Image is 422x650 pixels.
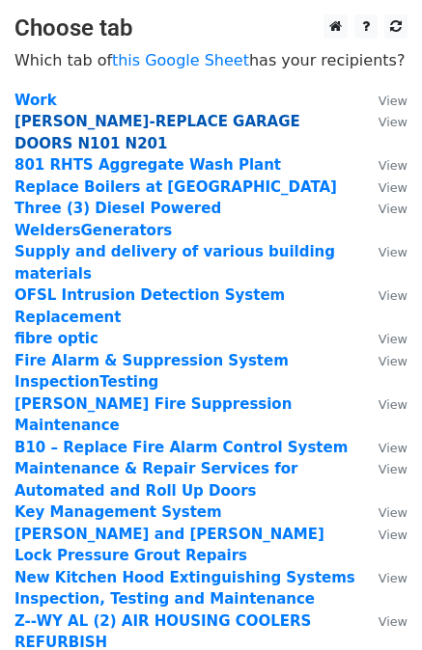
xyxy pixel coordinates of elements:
[359,156,408,174] a: View
[14,352,289,392] a: Fire Alarm & Suppression System InspectionTesting
[14,395,292,435] a: [PERSON_NAME] Fire Suppression Maintenance
[14,92,57,109] a: Work
[14,503,222,521] a: Key Management System
[379,180,408,195] small: View
[14,156,281,174] a: 801 RHTS Aggregate Wash Plant
[14,113,300,152] a: [PERSON_NAME]-REPLACE GARAGE DOORS N101 N201
[14,14,408,42] h3: Choose tab
[359,92,408,109] a: View
[379,115,408,129] small: View
[359,526,408,543] a: View
[379,505,408,520] small: View
[379,332,408,346] small: View
[379,462,408,476] small: View
[359,460,408,477] a: View
[325,557,422,650] iframe: Chat Widget
[14,330,98,347] a: fibre optic
[14,200,221,239] a: Three (3) Diesel Powered WeldersGenerators
[379,441,408,455] small: View
[14,526,324,565] a: [PERSON_NAME] and [PERSON_NAME] Lock Pressure Grout Repairs
[325,557,422,650] div: Widget de chat
[359,395,408,413] a: View
[14,178,337,196] a: Replace Boilers at [GEOGRAPHIC_DATA]
[14,569,355,609] a: New Kitchen Hood Extinguishing Systems Inspection, Testing and Maintenance
[379,397,408,412] small: View
[359,439,408,456] a: View
[379,202,408,216] small: View
[379,158,408,173] small: View
[14,439,348,456] a: B10 – Replace Fire Alarm Control System
[379,354,408,368] small: View
[359,503,408,521] a: View
[359,352,408,369] a: View
[359,200,408,217] a: View
[14,243,335,283] a: Supply and delivery of various building materials
[14,460,297,500] a: Maintenance & Repair Services for Automated and Roll Up Doors
[379,288,408,303] small: View
[359,330,408,347] a: View
[379,94,408,108] small: View
[379,528,408,542] small: View
[14,286,285,326] a: OFSL Intrusion Detection System Replacement
[14,50,408,70] p: Which tab of has your recipients?
[359,286,408,304] a: View
[379,245,408,259] small: View
[359,243,408,260] a: View
[359,113,408,130] a: View
[359,178,408,196] a: View
[112,51,249,69] a: this Google Sheet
